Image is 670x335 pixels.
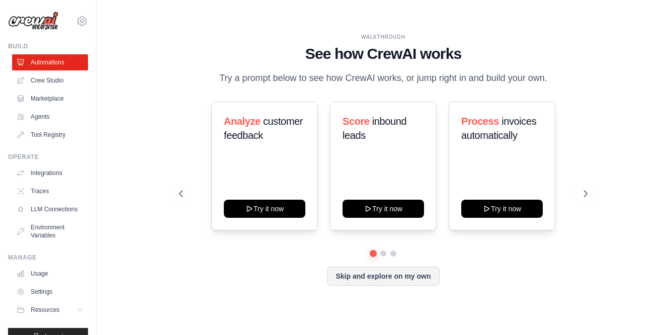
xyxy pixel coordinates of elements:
[327,267,439,286] button: Skip and explore on my own
[214,71,552,86] p: Try a prompt below to see how CrewAI works, or jump right in and build your own.
[12,284,88,300] a: Settings
[12,54,88,70] a: Automations
[224,116,303,141] span: customer feedback
[224,200,305,218] button: Try it now
[8,153,88,161] div: Operate
[31,306,59,314] span: Resources
[179,45,588,63] h1: See how CrewAI works
[620,287,670,335] iframe: Chat Widget
[12,165,88,181] a: Integrations
[461,200,543,218] button: Try it now
[12,127,88,143] a: Tool Registry
[343,116,370,127] span: Score
[179,33,588,41] div: WALKTHROUGH
[12,72,88,89] a: Crew Studio
[8,254,88,262] div: Manage
[12,219,88,243] a: Environment Variables
[461,116,499,127] span: Process
[8,42,88,50] div: Build
[12,266,88,282] a: Usage
[343,116,406,141] span: inbound leads
[224,116,261,127] span: Analyze
[12,302,88,318] button: Resources
[12,201,88,217] a: LLM Connections
[8,12,58,31] img: Logo
[12,91,88,107] a: Marketplace
[343,200,424,218] button: Try it now
[12,183,88,199] a: Traces
[12,109,88,125] a: Agents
